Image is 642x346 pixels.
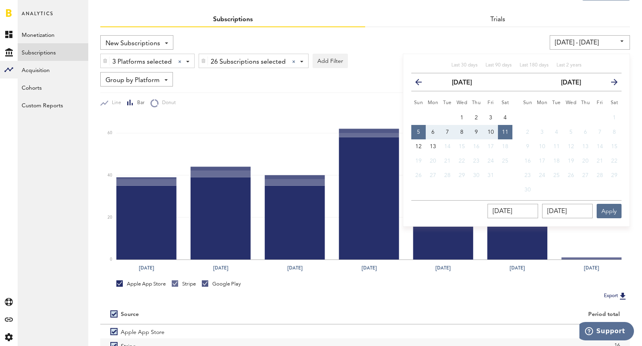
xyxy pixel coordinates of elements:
span: 24 [539,173,545,178]
img: trash_awesome_blue.svg [103,58,108,64]
text: 40 [108,173,112,177]
span: Line [108,100,121,107]
button: 25 [549,168,564,183]
button: 14 [593,139,607,154]
button: 29 [607,168,622,183]
button: Apply [597,204,622,218]
button: 31 [484,168,498,183]
button: 18 [549,154,564,168]
span: 3 [489,115,492,121]
span: 18 [553,158,560,164]
span: New Subscriptions [106,37,160,50]
span: 27 [582,173,589,178]
button: 1 [607,111,622,125]
button: 2 [469,111,484,125]
span: 5 [569,129,573,135]
span: 13 [430,144,436,149]
span: 13 [582,144,589,149]
text: [DATE] [584,264,599,272]
button: 2 [520,125,535,139]
button: 16 [469,139,484,154]
button: 14 [440,139,455,154]
div: 211 [375,326,620,338]
button: 25 [498,154,512,168]
span: 7 [598,129,601,135]
button: 27 [578,168,593,183]
span: 17 [539,158,545,164]
button: 23 [520,168,535,183]
button: 12 [411,139,426,154]
span: 26 Subscriptions selected [211,55,286,69]
button: 17 [535,154,549,168]
div: Clear [178,60,181,63]
span: 14 [597,144,603,149]
span: 4 [555,129,558,135]
span: 24 [488,158,494,164]
button: 30 [469,168,484,183]
span: Bar [134,100,144,107]
span: 17 [488,144,494,149]
button: 22 [455,154,469,168]
button: 3 [535,125,549,139]
span: Donut [158,100,176,107]
span: Last 2 years [557,63,581,68]
button: 11 [549,139,564,154]
span: 6 [431,129,435,135]
button: 1 [455,111,469,125]
span: 4 [504,115,507,121]
span: 26 [568,173,574,178]
button: 9 [520,139,535,154]
span: 30 [524,187,531,193]
small: Wednesday [566,101,577,105]
button: 24 [484,154,498,168]
small: Thursday [472,101,481,105]
span: 1 [460,115,463,121]
button: 23 [469,154,484,168]
strong: [DATE] [561,80,581,86]
a: Cohorts [18,78,88,96]
button: 7 [440,125,455,139]
small: Saturday [611,101,618,105]
span: 12 [568,144,574,149]
span: 8 [460,129,463,135]
span: 22 [459,158,465,164]
span: 2 [475,115,478,121]
button: 22 [607,154,622,168]
span: 22 [611,158,618,164]
button: 15 [455,139,469,154]
small: Thursday [581,101,590,105]
button: 12 [564,139,578,154]
span: 18 [502,144,508,149]
span: Apple App Store [121,324,165,338]
small: Saturday [502,101,509,105]
text: [DATE] [510,264,525,272]
span: 23 [473,158,479,164]
span: 9 [475,129,478,135]
span: 3 [540,129,544,135]
text: [DATE] [362,264,377,272]
span: 15 [459,144,465,149]
span: 20 [582,158,589,164]
button: 26 [564,168,578,183]
span: 19 [568,158,574,164]
small: Sunday [414,101,423,105]
button: 6 [578,125,593,139]
small: Tuesday [443,101,452,105]
button: 7 [593,125,607,139]
span: 14 [444,144,451,149]
span: 30 [473,173,479,178]
button: 10 [484,125,498,139]
button: 9 [469,125,484,139]
button: 5 [411,125,426,139]
span: 11 [553,144,560,149]
span: 27 [430,173,436,178]
div: Delete [199,54,208,68]
input: __/__/____ [488,204,538,218]
div: Apple App Store [116,280,166,288]
span: 29 [459,173,465,178]
span: 21 [597,158,603,164]
button: 19 [564,154,578,168]
a: Subscriptions [18,43,88,61]
span: 1 [613,115,616,121]
img: trash_awesome_blue.svg [201,58,206,64]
